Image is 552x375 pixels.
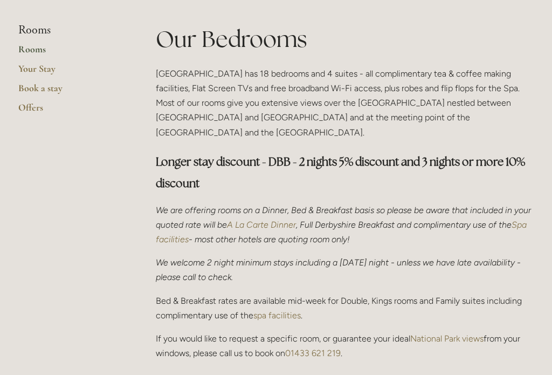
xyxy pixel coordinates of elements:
em: We welcome 2 night minimum stays including a [DATE] night - unless we have late availability - pl... [156,257,523,282]
a: Your Stay [18,63,121,82]
a: National Park views [410,333,484,344]
a: spa facilities [253,310,301,321]
h1: Our Bedrooms [156,23,534,55]
a: Offers [18,101,121,121]
p: Bed & Breakfast rates are available mid-week for Double, Kings rooms and Family suites including ... [156,294,534,323]
li: Rooms [18,23,121,37]
p: If you would like to request a specific room, or guarantee your ideal from your windows, please c... [156,331,534,360]
p: [GEOGRAPHIC_DATA] has 18 bedrooms and 4 suites - all complimentary tea & coffee making facilities... [156,66,534,140]
a: Rooms [18,43,121,63]
a: A La Carte Dinner [227,220,296,230]
a: 01433 621 219 [285,348,341,358]
strong: Longer stay discount - DBB - 2 nights 5% discount and 3 nights or more 10% discount [156,154,527,190]
em: We are offering rooms on a Dinner, Bed & Breakfast basis so please be aware that included in your... [156,205,533,230]
em: - most other hotels are quoting room only! [189,234,350,244]
em: , Full Derbyshire Breakfast and complimentary use of the [296,220,512,230]
a: Book a stay [18,82,121,101]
